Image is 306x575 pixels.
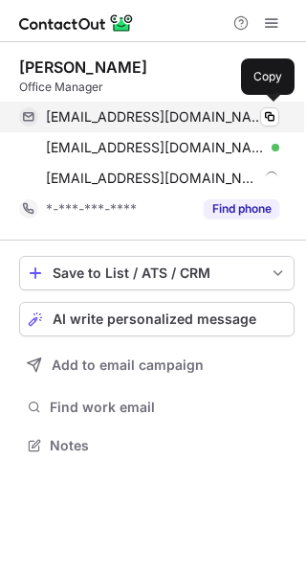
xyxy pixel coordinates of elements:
div: [PERSON_NAME] [19,57,147,77]
span: [EMAIL_ADDRESS][DOMAIN_NAME] [46,108,265,126]
span: [EMAIL_ADDRESS][DOMAIN_NAME] [46,139,265,156]
button: AI write personalized message [19,302,295,336]
img: ContactOut v5.3.10 [19,11,134,34]
button: save-profile-one-click [19,256,295,290]
div: Save to List / ATS / CRM [53,265,261,281]
span: [EMAIL_ADDRESS][DOMAIN_NAME] [46,170,258,187]
button: Add to email campaign [19,348,295,382]
button: Reveal Button [204,199,279,218]
span: AI write personalized message [53,311,256,327]
div: Office Manager [19,79,295,96]
button: Find work email [19,394,295,421]
span: Add to email campaign [52,357,204,373]
span: Notes [50,437,287,454]
button: Notes [19,432,295,459]
span: Find work email [50,399,287,416]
